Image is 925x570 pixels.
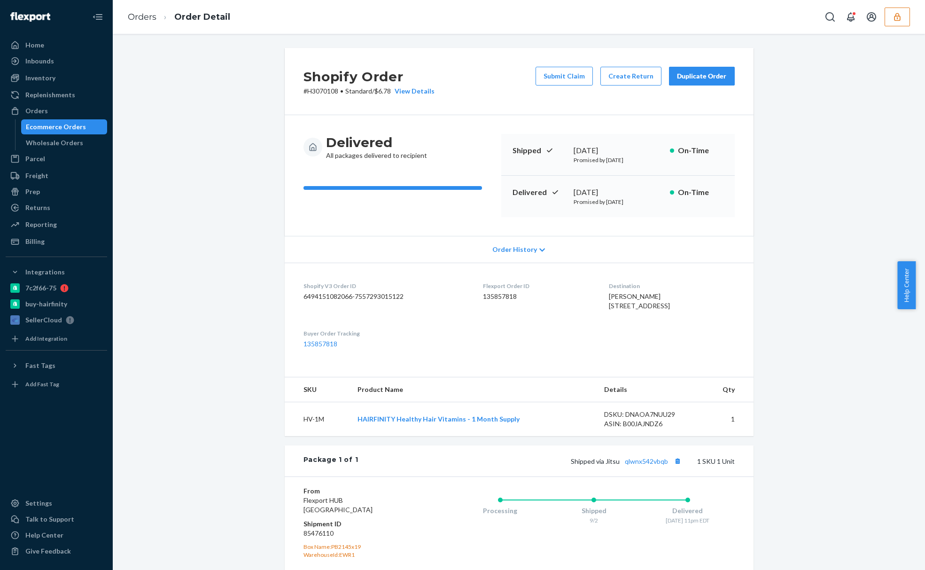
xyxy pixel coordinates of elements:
td: 1 [700,402,753,437]
div: Inbounds [25,56,54,66]
th: Product Name [350,377,597,402]
div: Help Center [25,531,63,540]
div: Duplicate Order [677,71,727,81]
button: Fast Tags [6,358,107,373]
p: # H3070108 / $6.78 [303,86,435,96]
span: Shipped via Jitsu [571,457,684,465]
div: Reporting [25,220,57,229]
button: View Details [391,86,435,96]
p: Promised by [DATE] [574,156,662,164]
span: • [340,87,343,95]
div: Shipped [547,506,641,515]
div: ASIN: B00JAJNDZ6 [604,419,692,429]
div: Give Feedback [25,547,71,556]
a: Settings [6,496,107,511]
a: Replenishments [6,87,107,102]
button: Duplicate Order [669,67,735,86]
h3: Delivered [326,134,427,151]
div: Inventory [25,73,55,83]
a: Order Detail [174,12,230,22]
a: SellerCloud [6,312,107,328]
button: Open notifications [841,8,860,26]
button: Help Center [897,261,916,309]
div: Add Integration [25,335,67,343]
div: Freight [25,171,48,180]
span: Standard [345,87,372,95]
div: Settings [25,499,52,508]
a: Parcel [6,151,107,166]
button: Submit Claim [536,67,593,86]
div: 7c2f66-75 [25,283,56,293]
th: SKU [285,377,350,402]
div: 9/2 [547,516,641,524]
a: qlwnx542vbqb [625,457,668,465]
button: Talk to Support [6,512,107,527]
button: Give Feedback [6,544,107,559]
a: Returns [6,200,107,215]
div: Integrations [25,267,65,277]
div: Add Fast Tag [25,380,59,388]
a: Reporting [6,217,107,232]
a: Ecommerce Orders [21,119,108,134]
a: Prep [6,184,107,199]
button: Integrations [6,265,107,280]
div: Orders [25,106,48,116]
button: Close Navigation [88,8,107,26]
div: Fast Tags [25,361,55,370]
div: Delivered [641,506,735,515]
a: Orders [6,103,107,118]
ol: breadcrumbs [120,3,238,31]
p: On-Time [678,187,723,198]
a: buy-hairfinity [6,297,107,312]
a: Inbounds [6,54,107,69]
a: Add Integration [6,331,107,346]
div: Prep [25,187,40,196]
div: SellerCloud [25,315,62,325]
th: Qty [700,377,753,402]
img: Flexport logo [10,12,50,22]
div: WarehouseId: EWR1 [303,551,416,559]
button: Copy tracking number [672,455,684,467]
span: Flexport HUB [GEOGRAPHIC_DATA] [303,496,373,514]
p: Shipped [513,145,566,156]
button: Open Search Box [821,8,839,26]
dt: Flexport Order ID [483,282,594,290]
dd: 135857818 [483,292,594,301]
button: Open account menu [862,8,881,26]
a: Wholesale Orders [21,135,108,150]
div: Package 1 of 1 [303,455,358,467]
div: Home [25,40,44,50]
dt: From [303,486,416,496]
div: Replenishments [25,90,75,100]
dt: Buyer Order Tracking [303,329,468,337]
div: Returns [25,203,50,212]
div: Box Name: PB2145x19 [303,543,416,551]
p: Promised by [DATE] [574,198,662,206]
a: Home [6,38,107,53]
div: 1 SKU 1 Unit [358,455,734,467]
div: [DATE] [574,145,662,156]
a: Billing [6,234,107,249]
div: Talk to Support [25,515,74,524]
a: Inventory [6,70,107,86]
a: Add Fast Tag [6,377,107,392]
button: Create Return [600,67,661,86]
iframe: Opens a widget where you can chat to one of our agents [865,542,916,565]
a: HAIRFINITY Healthy Hair Vitamins - 1 Month Supply [358,415,520,423]
div: Wholesale Orders [26,138,83,148]
td: HV-1M [285,402,350,437]
div: Processing [453,506,547,515]
a: Orders [128,12,156,22]
div: [DATE] 11pm EDT [641,516,735,524]
div: buy-hairfinity [25,299,67,309]
dt: Shipment ID [303,519,416,529]
dd: 6494151082066-7557293015122 [303,292,468,301]
div: Parcel [25,154,45,164]
div: Ecommerce Orders [26,122,86,132]
div: Billing [25,237,45,246]
a: 7c2f66-75 [6,281,107,296]
span: Order History [492,245,537,254]
p: On-Time [678,145,723,156]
